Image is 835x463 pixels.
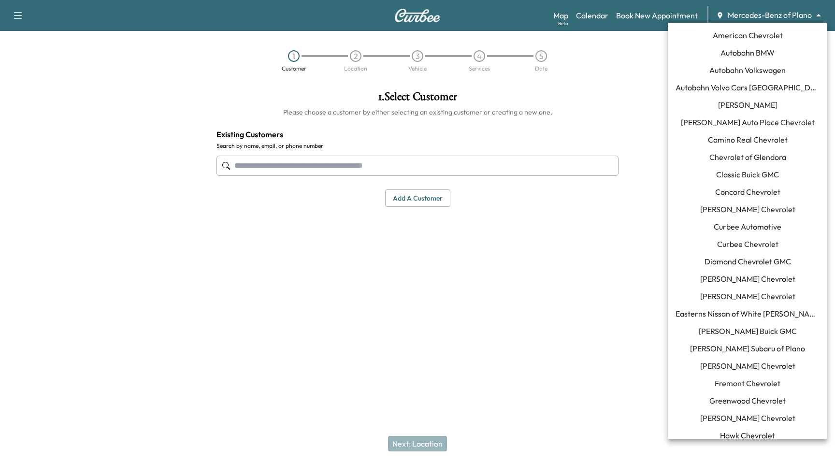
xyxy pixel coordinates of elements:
span: Camino Real Chevrolet [708,134,788,145]
span: Chevrolet of Glendora [709,151,786,163]
span: [PERSON_NAME] Chevrolet [700,203,795,215]
span: [PERSON_NAME] Chevrolet [700,360,795,372]
span: Autobahn BMW [720,47,775,58]
span: Greenwood Chevrolet [709,395,786,406]
span: Curbee Automotive [714,221,781,232]
span: Curbee Chevrolet [717,238,778,250]
span: [PERSON_NAME] Chevrolet [700,290,795,302]
span: Autobahn Volkswagen [709,64,786,76]
span: [PERSON_NAME] Buick GMC [699,325,797,337]
span: Fremont Chevrolet [715,377,780,389]
span: Concord Chevrolet [715,186,780,198]
span: [PERSON_NAME] Chevrolet [700,412,795,424]
span: [PERSON_NAME] Auto Place Chevrolet [681,116,815,128]
span: Hawk Chevrolet [720,430,775,441]
span: [PERSON_NAME] [718,99,777,111]
span: [PERSON_NAME] Chevrolet [700,273,795,285]
span: Easterns Nissan of White [PERSON_NAME] [676,308,820,319]
span: Classic Buick GMC [716,169,779,180]
span: Autobahn Volvo Cars [GEOGRAPHIC_DATA] [676,82,820,93]
span: American Chevrolet [713,29,783,41]
span: [PERSON_NAME] Subaru of Plano [690,343,805,354]
span: Diamond Chevrolet GMC [705,256,791,267]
